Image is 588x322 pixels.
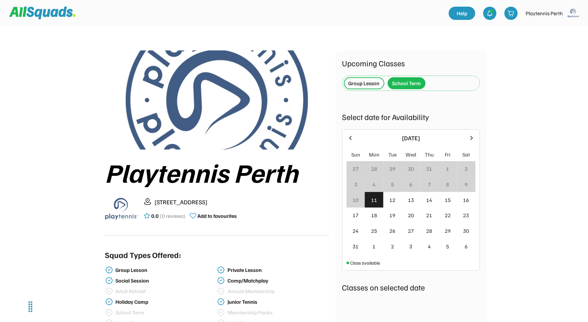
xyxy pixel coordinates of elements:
[105,277,113,285] img: check-verified-01.svg
[445,196,451,204] div: 15
[409,242,412,250] div: 3
[105,298,113,306] img: check-verified-01.svg
[228,299,328,305] div: Junior Tennis
[342,111,480,123] div: Select date for Availability
[428,242,431,250] div: 4
[152,212,159,220] div: 0.0
[160,212,186,220] div: (0 reviews)
[428,180,431,188] div: 7
[358,134,464,143] div: [DATE]
[445,227,451,235] div: 29
[228,309,328,316] div: Membership Packs
[217,308,225,316] img: check-verified-01%20%281%29.svg
[126,50,308,150] img: playtennis%20blue%20logo%204.jpg
[409,180,412,188] div: 6
[426,211,432,219] div: 21
[406,151,416,159] div: Wed
[342,281,480,293] div: Classes on selected date
[445,211,451,219] div: 22
[388,151,397,159] div: Tue
[426,165,432,173] div: 31
[351,151,360,159] div: Sun
[389,211,395,219] div: 19
[445,151,451,159] div: Fri
[353,196,359,204] div: 10
[105,192,138,225] img: playtennis%20blue%20logo%201.png
[408,165,414,173] div: 30
[105,158,329,187] div: Playtennis Perth
[371,227,377,235] div: 25
[217,298,225,306] img: check-verified-01.svg
[353,165,359,173] div: 27
[465,165,468,173] div: 2
[217,266,225,274] img: check-verified-01.svg
[228,267,328,273] div: Private Lesson
[116,299,216,305] div: Holiday Camp
[116,267,216,273] div: Group Lesson
[389,227,395,235] div: 26
[463,227,469,235] div: 30
[425,151,434,159] div: Thu
[391,180,394,188] div: 5
[465,242,468,250] div: 6
[462,151,470,159] div: Sat
[228,288,328,294] div: Annual Membership
[353,242,359,250] div: 31
[105,308,113,316] img: check-verified-01%20%281%29.svg
[508,10,514,17] img: shopping-cart-01%20%281%29.svg
[351,259,380,266] div: Class available
[487,10,493,17] img: bell-03%20%281%29.svg
[372,242,375,250] div: 1
[449,7,475,20] a: Help
[392,79,421,87] div: School Term
[465,180,468,188] div: 9
[228,278,328,284] div: Comp/Matchplay
[567,7,580,20] img: playtennis%20blue%20logo%201.png
[426,227,432,235] div: 28
[372,180,375,188] div: 4
[105,266,113,274] img: check-verified-01.svg
[463,211,469,219] div: 23
[116,288,216,294] div: Adult Retreat
[426,196,432,204] div: 14
[463,196,469,204] div: 16
[105,287,113,295] img: check-verified-01%20%281%29.svg
[371,211,377,219] div: 18
[389,196,395,204] div: 12
[342,57,480,69] div: Upcoming Classes
[105,249,181,261] div: Squad Types Offered:
[408,211,414,219] div: 20
[353,211,359,219] div: 17
[116,278,216,284] div: Social Session
[446,165,449,173] div: 1
[446,242,449,250] div: 5
[349,79,380,87] div: Group Lesson
[446,180,449,188] div: 8
[198,212,237,220] div: Add to favourites
[217,287,225,295] img: check-verified-01%20%281%29.svg
[217,277,225,285] img: check-verified-01.svg
[391,242,394,250] div: 2
[389,165,395,173] div: 29
[371,196,377,204] div: 11
[353,227,359,235] div: 24
[369,151,379,159] div: Mon
[155,198,329,207] div: [STREET_ADDRESS]
[526,9,563,17] div: Playtennis Perth
[116,309,216,316] div: School Term
[408,227,414,235] div: 27
[371,165,377,173] div: 28
[9,7,76,19] img: Squad%20Logo.svg
[354,180,357,188] div: 3
[408,196,414,204] div: 13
